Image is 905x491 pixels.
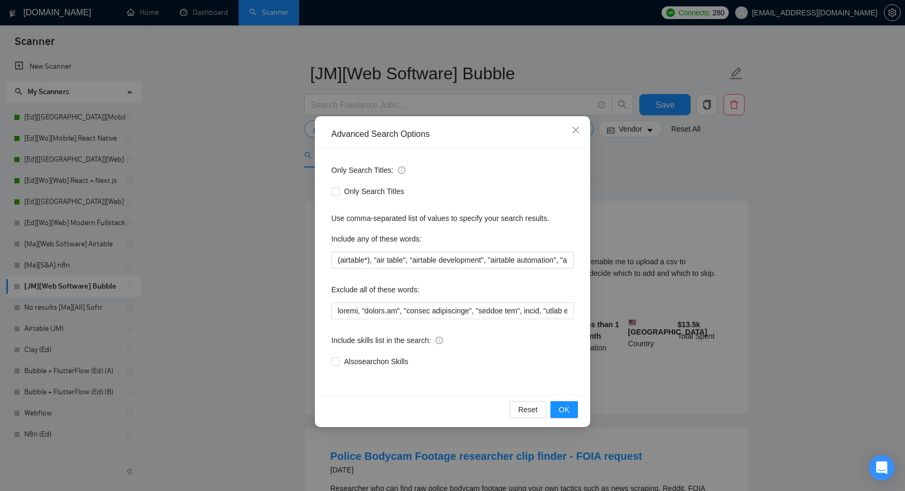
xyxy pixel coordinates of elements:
span: info-circle [436,337,443,344]
button: Reset [510,401,546,418]
span: OK [559,404,569,415]
label: Include any of these words: [331,230,421,247]
button: OK [550,401,578,418]
span: Also search on Skills [340,356,412,367]
button: Close [562,116,590,145]
span: Only Search Titles [340,186,409,197]
div: Advanced Search Options [331,128,574,140]
span: info-circle [398,166,405,174]
span: close [572,126,580,134]
div: Open Intercom Messenger [869,455,894,480]
span: Reset [518,404,538,415]
div: Use comma-separated list of values to specify your search results. [331,212,574,224]
span: Only Search Titles: [331,164,405,176]
label: Exclude all of these words: [331,281,420,298]
span: Include skills list in the search: [331,335,443,346]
